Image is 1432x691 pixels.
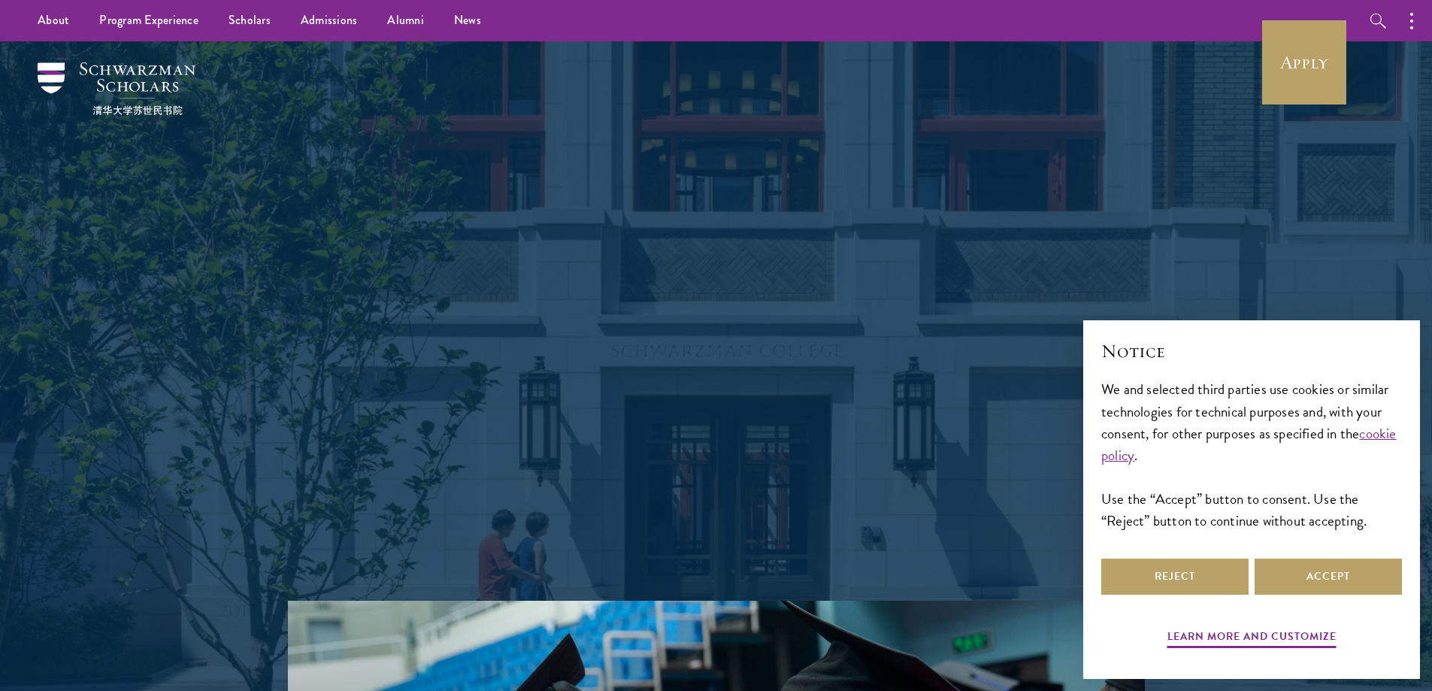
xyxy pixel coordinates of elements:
a: cookie policy [1101,423,1397,466]
button: Accept [1255,559,1402,595]
a: Apply [1262,20,1346,105]
button: Learn more and customize [1167,627,1337,650]
img: Schwarzman Scholars [38,62,195,115]
button: Reject [1101,559,1249,595]
h2: Notice [1101,338,1402,364]
div: We and selected third parties use cookies or similar technologies for technical purposes and, wit... [1101,378,1402,531]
